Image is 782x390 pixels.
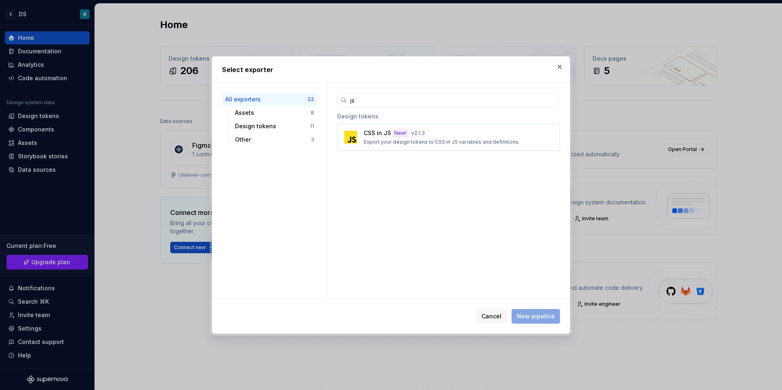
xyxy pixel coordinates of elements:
[235,136,311,144] div: Other
[232,133,317,146] button: Other3
[235,122,310,130] div: Design tokens
[222,65,560,74] h2: Select exporter
[337,107,560,124] div: Design tokens
[235,109,311,117] div: Assets
[232,120,317,133] button: Design tokens11
[311,110,314,116] div: 8
[222,93,317,106] button: All exporters22
[347,93,560,107] input: Search...
[481,312,501,320] span: Cancel
[410,129,426,137] div: v 2.1.3
[311,136,314,143] div: 3
[310,123,314,129] div: 11
[476,309,507,324] button: Cancel
[393,129,408,137] div: New!
[308,96,314,103] div: 22
[225,95,308,103] div: All exporters
[337,124,560,151] button: CSS in JSNew!v2.1.3Export your design tokens to CSS in JS variables and definitions.
[364,139,520,145] p: Export your design tokens to CSS in JS variables and definitions.
[364,129,391,137] p: CSS in JS
[232,106,317,119] button: Assets8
